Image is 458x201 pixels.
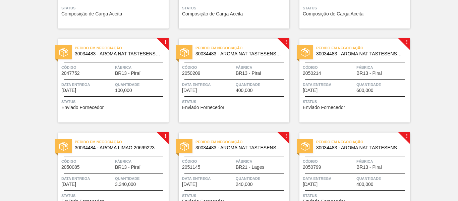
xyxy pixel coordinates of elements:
span: 2051145 [182,165,201,170]
span: Quantidade [115,81,167,88]
span: 30034483 - AROMA NAT TASTESENSE 20639899 [195,51,284,56]
span: Pedido em Negociação [75,45,169,51]
span: Data Entrega [182,81,234,88]
span: Status [303,5,408,11]
span: Pedido em Negociação [195,45,289,51]
span: BR13 - Piraí [115,165,140,170]
span: Data Entrega [303,175,355,182]
img: status [59,142,68,151]
img: status [180,142,189,151]
span: 30034483 - AROMA NAT TASTESENSE 20639899 [316,145,405,150]
span: 2047752 [61,71,80,76]
span: Status [61,192,167,199]
span: Data Entrega [61,175,113,182]
span: Status [303,192,408,199]
span: 2050214 [303,71,321,76]
span: Quantidade [356,81,408,88]
span: 03/11/2025 [303,88,318,93]
span: 30034483 - AROMA NAT TASTESENSE 20639899 [316,51,405,56]
span: 30034484 - AROMA LIMAO 20699223 [75,145,163,150]
span: Status [182,5,288,11]
span: Fábrica [115,158,167,165]
span: Fábrica [356,158,408,165]
span: Fábrica [236,158,288,165]
span: 2050209 [182,71,201,76]
span: 20/10/2025 [182,88,197,93]
span: Quantidade [236,175,288,182]
img: status [301,142,309,151]
span: BR13 - Piraí [115,71,140,76]
span: Pedido em Negociação [316,45,410,51]
span: Código [303,64,355,71]
img: status [180,48,189,57]
span: Fábrica [236,64,288,71]
span: Status [61,98,167,105]
span: 600,000 [356,88,374,93]
img: status [301,48,309,57]
span: 2050799 [303,165,321,170]
span: 100,000 [115,88,132,93]
span: Data Entrega [303,81,355,88]
span: Enviado Fornecedor [61,105,104,110]
span: 20/10/2025 [61,88,76,93]
span: Pedido em Negociação [316,139,410,145]
span: 400,000 [356,182,374,187]
span: BR13 - Piraí [356,71,382,76]
span: BR21 - Lages [236,165,265,170]
span: Quantidade [115,175,167,182]
span: Composição de Carga Aceita [61,11,122,16]
span: Fábrica [115,64,167,71]
span: Quantidade [236,81,288,88]
span: Código [303,158,355,165]
span: Quantidade [356,175,408,182]
span: 30034483 - AROMA NAT TASTESENSE 20639899 [195,145,284,150]
span: 17/11/2025 [303,182,318,187]
a: !statusPedido em Negociação30034483 - AROMA NAT TASTESENSE 20639899Código2050214FábricaBR13 - Pir... [289,39,410,122]
span: Código [182,158,234,165]
span: Status [61,5,167,11]
span: Status [182,192,288,199]
span: Código [61,158,113,165]
span: BR13 - Piraí [356,165,382,170]
span: Enviado Fornecedor [182,105,224,110]
span: Status [303,98,408,105]
a: !statusPedido em Negociação30034483 - AROMA NAT TASTESENSE 20639899Código2047752FábricaBR13 - Pir... [48,39,169,122]
span: Fábrica [356,64,408,71]
span: Composição de Carga Aceita [303,11,363,16]
span: 400,000 [236,88,253,93]
span: 2050085 [61,165,80,170]
span: Pedido em Negociação [195,139,289,145]
span: BR13 - Piraí [236,71,261,76]
span: 14/11/2025 [182,182,197,187]
span: Código [182,64,234,71]
span: Enviado Fornecedor [303,105,345,110]
span: 30034483 - AROMA NAT TASTESENSE 20639899 [75,51,163,56]
span: Código [61,64,113,71]
span: Status [182,98,288,105]
span: Data Entrega [61,81,113,88]
img: status [59,48,68,57]
span: Pedido em Negociação [75,139,169,145]
span: Composição de Carga Aceita [182,11,243,16]
span: 240,000 [236,182,253,187]
span: 04/11/2025 [61,182,76,187]
a: !statusPedido em Negociação30034483 - AROMA NAT TASTESENSE 20639899Código2050209FábricaBR13 - Pir... [169,39,289,122]
span: Data Entrega [182,175,234,182]
span: 3.340,000 [115,182,136,187]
